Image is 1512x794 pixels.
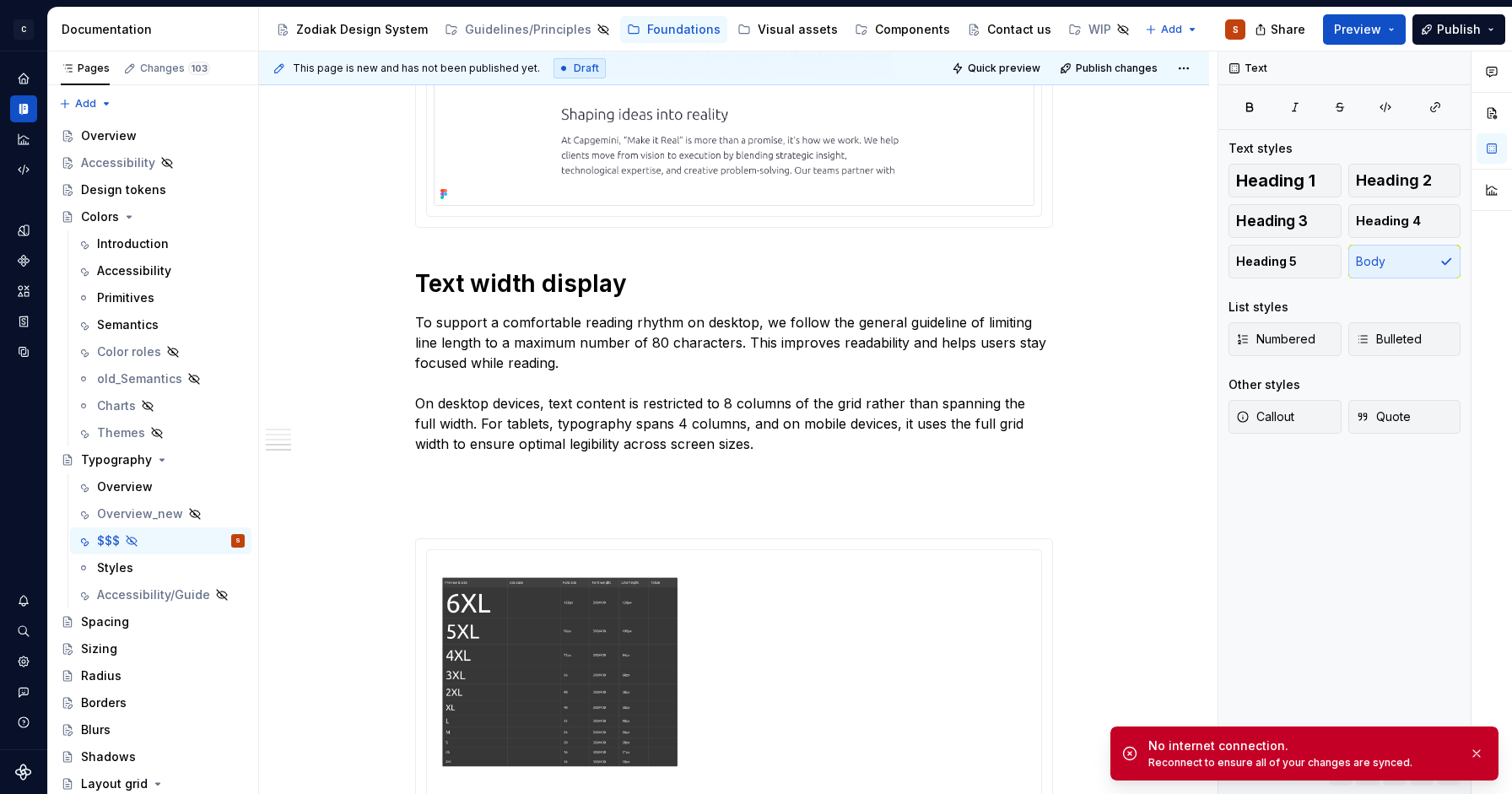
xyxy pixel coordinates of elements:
[1356,172,1432,189] span: Heading 2
[960,16,1058,43] a: Contact us
[54,149,251,176] a: Accessibility
[1236,408,1294,425] span: Callout
[10,648,37,675] a: Settings
[54,176,251,203] a: Design tokens
[10,678,37,705] button: Contact support
[3,11,44,47] button: C
[10,126,37,153] a: Analytics
[1246,14,1316,45] button: Share
[81,127,137,144] div: Overview
[10,65,37,92] a: Home
[61,62,110,75] div: Pages
[54,743,251,770] a: Shadows
[1140,18,1203,41] button: Add
[1088,21,1111,38] div: WIP
[1323,14,1406,45] button: Preview
[10,156,37,183] a: Code automation
[647,21,721,38] div: Foundations
[1228,140,1293,157] div: Text styles
[54,446,251,473] a: Typography
[97,424,145,441] div: Themes
[10,95,37,122] div: Documentation
[81,775,148,792] div: Layout grid
[81,154,155,171] div: Accessibility
[97,478,153,495] div: Overview
[54,635,251,662] a: Sizing
[1228,376,1300,393] div: Other styles
[54,608,251,635] a: Spacing
[10,587,37,614] div: Notifications
[70,419,251,446] a: Themes
[987,21,1051,38] div: Contact us
[13,19,34,40] div: C
[54,122,251,149] a: Overview
[1236,331,1315,348] span: Numbered
[1228,164,1342,197] button: Heading 1
[415,312,1053,454] p: To support a comfortable reading rhythm on desktop, we follow the general guideline of limiting l...
[10,338,37,365] a: Data sources
[1076,62,1158,75] span: Publish changes
[70,230,251,257] a: Introduction
[465,21,591,38] div: Guidelines/Principles
[1348,400,1461,434] button: Quote
[97,586,210,603] div: Accessibility/Guide
[81,208,119,225] div: Colors
[62,21,251,38] div: Documentation
[70,473,251,500] a: Overview
[81,667,121,684] div: Radius
[758,21,838,38] div: Visual assets
[10,618,37,645] button: Search ⌘K
[293,62,540,75] span: This page is new and has not been published yet.
[415,268,1053,299] h1: Text width display
[97,370,182,387] div: old_Semantics
[438,16,617,43] a: Guidelines/Principles
[81,640,117,657] div: Sizing
[1148,737,1455,754] div: No internet connection.
[70,554,251,581] a: Styles
[97,343,161,360] div: Color roles
[1148,756,1455,770] div: Reconnect to ensure all of your changes are synced.
[70,284,251,311] a: Primitives
[54,662,251,689] a: Radius
[1055,57,1165,80] button: Publish changes
[97,505,183,522] div: Overview_new
[1271,21,1305,38] span: Share
[54,689,251,716] a: Borders
[97,235,169,252] div: Introduction
[1236,172,1315,189] span: Heading 1
[947,57,1048,80] button: Quick preview
[1233,23,1239,36] div: S
[81,694,127,711] div: Borders
[97,397,136,414] div: Charts
[188,62,210,75] span: 103
[875,21,950,38] div: Components
[1356,331,1422,348] span: Bulleted
[10,217,37,244] a: Design tokens
[97,262,171,279] div: Accessibility
[1228,204,1342,238] button: Heading 3
[54,203,251,230] a: Colors
[1228,299,1288,316] div: List styles
[1348,204,1461,238] button: Heading 4
[10,308,37,335] a: Storybook stories
[731,16,845,43] a: Visual assets
[1228,322,1342,356] button: Numbered
[10,247,37,274] a: Components
[70,500,251,527] a: Overview_new
[235,532,240,549] div: S
[70,338,251,365] a: Color roles
[848,16,957,43] a: Components
[1356,213,1421,230] span: Heading 4
[574,62,599,75] span: Draft
[269,13,1137,46] div: Page tree
[70,257,251,284] a: Accessibility
[70,392,251,419] a: Charts
[81,613,129,630] div: Spacing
